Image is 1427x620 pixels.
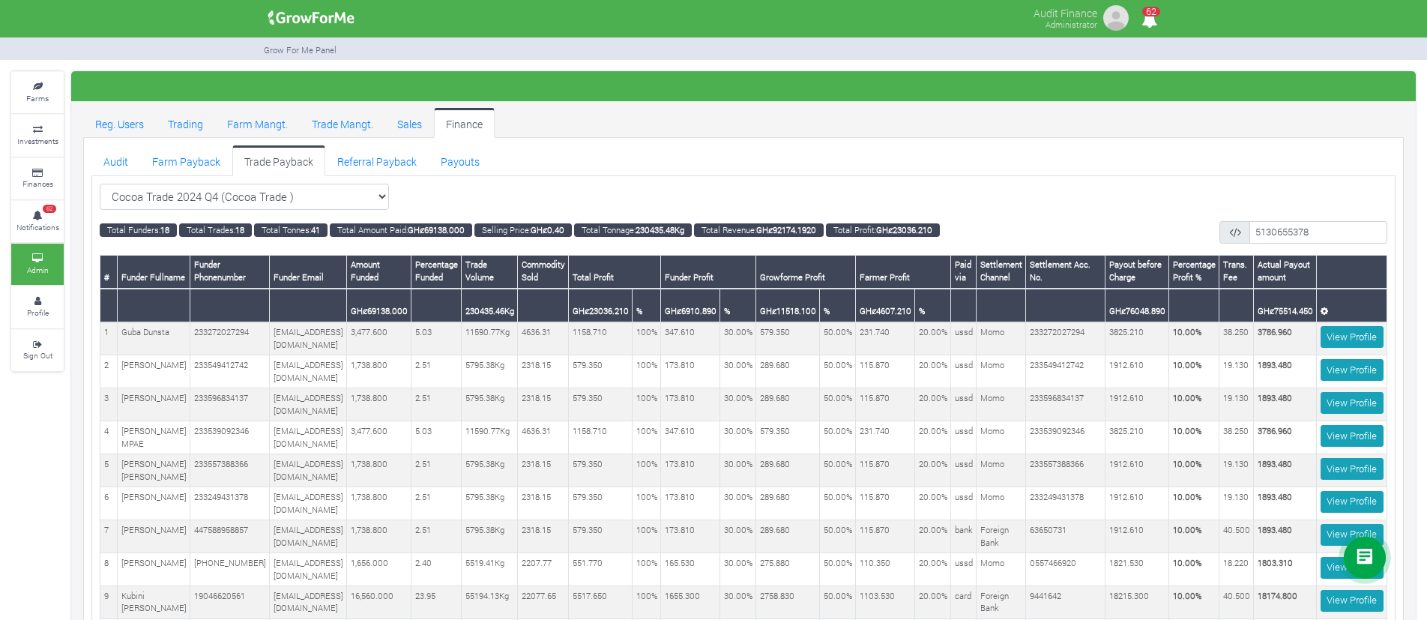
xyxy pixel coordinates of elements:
[1105,388,1169,421] td: 1912.610
[720,553,756,586] td: 30.00%
[531,224,564,235] b: GHȼ0.40
[118,553,190,586] td: [PERSON_NAME]
[347,388,411,421] td: 1,738.800
[694,223,824,237] small: Total Revenue:
[385,108,434,138] a: Sales
[27,307,49,318] small: Profile
[820,586,856,619] td: 50.00%
[270,355,347,388] td: [EMAIL_ADDRESS][DOMAIN_NAME]
[977,355,1026,388] td: Momo
[100,388,118,421] td: 3
[118,454,190,487] td: [PERSON_NAME] [PERSON_NAME]
[915,553,951,586] td: 20.00%
[1173,491,1201,502] b: 10.00%
[118,388,190,421] td: [PERSON_NAME]
[977,553,1026,586] td: Momo
[569,388,633,421] td: 579.350
[977,388,1026,421] td: Momo
[1258,392,1292,403] b: 1893.480
[347,454,411,487] td: 1,738.800
[856,388,915,421] td: 115.870
[462,421,518,454] td: 11590.77Kg
[1026,454,1105,487] td: 233557388366
[1258,491,1292,502] b: 1893.480
[1046,19,1097,30] small: Administrator
[190,388,270,421] td: 233596834137
[720,289,756,322] th: %
[977,255,1026,288] th: Settlement Channel
[190,322,270,355] td: 233272027294
[100,454,118,487] td: 5
[518,255,569,288] th: Commodity Sold
[518,553,569,586] td: 2207.77
[756,388,820,421] td: 289.680
[411,255,462,288] th: Percentage Funded
[661,454,720,487] td: 173.810
[915,421,951,454] td: 20.00%
[347,520,411,553] td: 1,738.800
[1321,491,1384,513] a: View Profile
[915,388,951,421] td: 20.00%
[429,145,492,175] a: Payouts
[569,553,633,586] td: 551.770
[411,553,462,586] td: 2.40
[263,3,360,33] img: growforme image
[1105,520,1169,553] td: 1912.610
[1173,359,1201,370] b: 10.00%
[756,520,820,553] td: 289.680
[977,586,1026,619] td: Foreign Bank
[720,487,756,520] td: 30.00%
[118,255,190,288] th: Funder Fullname
[1219,487,1254,520] td: 19.130
[518,586,569,619] td: 22077.65
[462,586,518,619] td: 55194.13Kg
[977,322,1026,355] td: Momo
[756,586,820,619] td: 2758.830
[1321,326,1384,348] a: View Profile
[411,421,462,454] td: 5.03
[633,322,661,355] td: 100%
[1026,421,1105,454] td: 233539092346
[190,520,270,553] td: 447588958857
[856,355,915,388] td: 115.870
[1321,458,1384,480] a: View Profile
[270,421,347,454] td: [EMAIL_ADDRESS][DOMAIN_NAME]
[270,322,347,355] td: [EMAIL_ADDRESS][DOMAIN_NAME]
[856,322,915,355] td: 231.740
[574,223,692,237] small: Total Tonnage:
[411,322,462,355] td: 5.03
[118,355,190,388] td: [PERSON_NAME]
[633,520,661,553] td: 100%
[661,255,756,288] th: Funder Profit
[1321,524,1384,546] a: View Profile
[1258,524,1292,535] b: 1893.480
[347,355,411,388] td: 1,738.800
[820,487,856,520] td: 50.00%
[347,289,411,322] th: GHȼ69138.000
[569,421,633,454] td: 1158.710
[311,224,320,235] b: 41
[661,586,720,619] td: 1655.300
[270,487,347,520] td: [EMAIL_ADDRESS][DOMAIN_NAME]
[411,454,462,487] td: 2.51
[179,223,252,237] small: Total Trades:
[856,553,915,586] td: 110.350
[977,487,1026,520] td: Momo
[951,388,977,421] td: ussd
[1258,458,1292,469] b: 1893.480
[756,454,820,487] td: 289.680
[1105,421,1169,454] td: 3825.210
[411,388,462,421] td: 2.51
[16,222,59,232] small: Notifications
[1105,553,1169,586] td: 1821.530
[1219,454,1254,487] td: 19.130
[518,520,569,553] td: 2318.15
[915,289,951,322] th: %
[11,201,64,242] a: 62 Notifications
[1026,487,1105,520] td: 233249431378
[661,355,720,388] td: 173.810
[474,223,572,237] small: Selling Price:
[408,224,465,235] b: GHȼ69138.000
[633,355,661,388] td: 100%
[1219,322,1254,355] td: 38.250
